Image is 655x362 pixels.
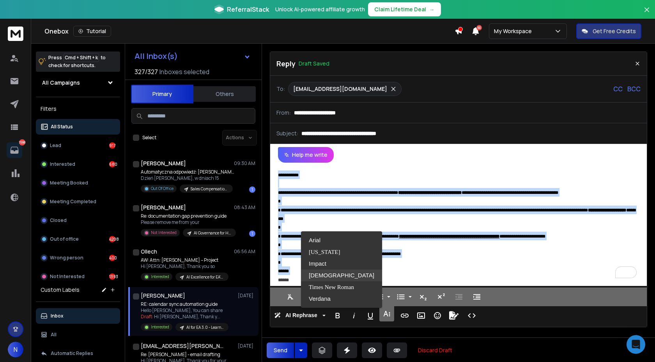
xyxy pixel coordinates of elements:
p: Draft Saved [299,60,329,67]
h1: Ollech [141,248,157,256]
button: N [8,342,23,357]
h3: Filters [36,103,120,114]
h1: [PERSON_NAME] [141,160,186,167]
p: RE: calendar sync automation guide [141,301,228,307]
button: Help me write [278,147,334,163]
span: Draft: [141,313,153,320]
button: Increase Indent (⌘]) [469,289,484,305]
button: Discard Draft [412,342,458,358]
button: All [36,327,120,342]
a: 7598 [7,142,22,158]
h3: Custom Labels [41,286,80,294]
p: My Workspace [494,27,535,35]
p: 09:30 AM [234,160,255,167]
button: Insert Link (⌘K) [397,308,412,323]
p: Not Interested [151,230,177,236]
p: Dzień [PERSON_NAME], w dniach 15 [141,175,234,181]
p: AW: Attn: [PERSON_NAME] – Project [141,257,228,263]
span: 327 / 327 [135,67,158,76]
p: Automatic Replies [51,350,93,357]
button: Claim Lifetime Deal→ [368,2,441,16]
p: [DATE] [238,343,255,349]
p: Interested [151,324,169,330]
div: 400 [109,255,115,261]
button: Meeting Completed [36,194,120,209]
p: [EMAIL_ADDRESS][DOMAIN_NAME] [293,85,387,93]
p: AI for EA 3.0 - Learnova [186,325,224,330]
p: All [51,332,57,338]
p: Hi [PERSON_NAME], Thank you so [141,263,228,270]
button: Unordered List [393,289,408,305]
button: Signature [446,308,461,323]
a: Impact [301,258,382,270]
button: All Campaigns [36,75,120,90]
div: 4208 [109,236,115,242]
button: Closed [36,213,120,228]
p: Press to check for shortcuts. [48,54,106,69]
button: Unordered List [407,289,413,305]
p: Out Of Office [151,186,173,192]
p: Re: [PERSON_NAME] - email drafting [141,351,228,358]
button: Interested680 [36,156,120,172]
button: Others [193,85,256,103]
p: Hello [PERSON_NAME], You can share [141,307,228,314]
button: Out of office4208 [36,231,120,247]
p: From: [276,109,291,117]
a: Georgia [301,246,382,258]
p: Meeting Booked [50,180,88,186]
button: Superscript [434,289,448,305]
button: Primary [131,85,193,103]
div: 917 [109,142,115,149]
div: Open Intercom Messenger [627,335,645,354]
button: Insert Image (⌘P) [414,308,428,323]
h1: [EMAIL_ADDRESS][PERSON_NAME][DOMAIN_NAME] [141,342,227,350]
p: All Status [51,124,73,130]
button: Meeting Booked [36,175,120,191]
button: Automatic Replies [36,346,120,361]
button: Wrong person400 [36,250,120,266]
a: Tahoma [301,270,382,281]
p: Get Free Credits [593,27,636,35]
button: Send [267,342,294,358]
h1: All Inbox(s) [135,52,178,60]
div: To enrich screen reader interactions, please activate Accessibility in Grammarly extension settings [270,163,647,286]
div: 1 [249,231,255,237]
p: 7598 [19,139,25,146]
button: Inbox [36,308,120,324]
div: Onebox [44,26,455,37]
p: Sales Compensation & SIPs 3.0 - Keynotive [191,186,228,192]
p: Automatyczna odpowiedź: [PERSON_NAME] - true [141,169,234,175]
p: CC [613,84,623,94]
p: AI Excellence for EA's - Keynotive [186,274,224,280]
button: Close banner [642,5,652,23]
button: Italic (⌘I) [347,308,361,323]
span: Cmd + Shift + k [64,53,99,62]
a: Times New Roman [301,281,382,293]
button: All Inbox(s) [128,48,257,64]
a: Verdana [301,293,382,305]
div: 1 [249,186,255,193]
label: Select [142,135,156,141]
p: Subject: [276,130,298,137]
span: Hi [PERSON_NAME], Thank y ... [154,313,220,320]
p: Inbox [51,313,64,319]
button: Decrease Indent (⌘[) [451,289,466,305]
div: 680 [109,161,115,167]
h3: Inboxes selected [159,67,209,76]
span: 50 [476,25,482,30]
p: Interested [50,161,75,167]
button: Underline (⌘U) [363,308,378,323]
p: Out of office [50,236,79,242]
p: Re: documentation gap prevention guide [141,213,234,219]
button: Clear Formatting [283,289,298,305]
p: Interested [151,274,169,280]
button: Not Interested1393 [36,269,120,284]
button: Emoticons [430,308,445,323]
p: [DATE] [238,293,255,299]
button: Subscript [416,289,430,305]
button: Tutorial [73,26,111,37]
p: Closed [50,217,67,224]
p: To: [276,85,285,93]
span: AI Rephrase [284,312,319,319]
